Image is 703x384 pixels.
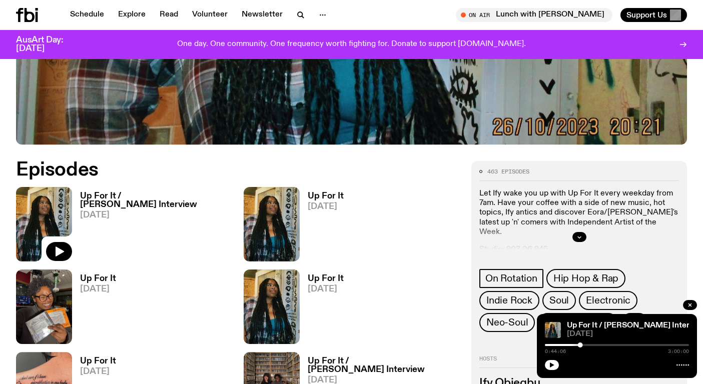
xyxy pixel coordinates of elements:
[112,8,152,22] a: Explore
[545,322,561,338] img: Ify - a Brown Skin girl with black braided twists, looking up to the side with her tongue stickin...
[579,291,637,310] a: Electronic
[64,8,110,22] a: Schedule
[545,349,566,354] span: 0:44:06
[16,161,459,179] h2: Episodes
[186,8,234,22] a: Volunteer
[668,349,689,354] span: 3:00:00
[456,8,612,22] button: On AirLunch with [PERSON_NAME]
[553,273,618,284] span: Hip Hop & Rap
[80,285,116,293] span: [DATE]
[72,192,232,261] a: Up For It / [PERSON_NAME] Interview[DATE]
[154,8,184,22] a: Read
[486,295,532,306] span: Indie Rock
[542,291,576,310] a: Soul
[479,269,543,288] a: On Rotation
[72,274,116,344] a: Up For It[DATE]
[80,367,116,376] span: [DATE]
[244,269,300,344] img: Ify - a Brown Skin girl with black braided twists, looking up to the side with her tongue stickin...
[486,317,528,328] span: Neo-Soul
[479,189,679,237] p: Let Ify wake you up with Up For It every weekday from 7am. Have your coffee with a side of new mu...
[236,8,289,22] a: Newsletter
[479,291,539,310] a: Indie Rock
[479,313,535,332] a: Neo-Soul
[80,192,232,209] h3: Up For It / [PERSON_NAME] Interview
[485,273,537,284] span: On Rotation
[177,40,526,49] p: One day. One community. One frequency worth fighting for. Donate to support [DOMAIN_NAME].
[80,274,116,283] h3: Up For It
[479,356,679,368] h2: Hosts
[549,295,569,306] span: Soul
[308,274,344,283] h3: Up For It
[567,330,689,338] span: [DATE]
[626,10,667,19] span: Support Us
[300,274,344,344] a: Up For It[DATE]
[586,295,630,306] span: Electronic
[621,313,648,332] button: +27
[308,357,459,374] h3: Up For It / [PERSON_NAME] Interview
[80,211,232,219] span: [DATE]
[487,169,529,174] span: 463 episodes
[300,192,344,261] a: Up For It[DATE]
[538,313,617,332] a: Hardcore Punk
[80,357,116,365] h3: Up For It
[546,269,625,288] a: Hip Hop & Rap
[308,285,344,293] span: [DATE]
[620,8,687,22] button: Support Us
[244,187,300,261] img: Ify - a Brown Skin girl with black braided twists, looking up to the side with her tongue stickin...
[308,202,344,211] span: [DATE]
[16,36,80,53] h3: AusArt Day: [DATE]
[308,192,344,200] h3: Up For It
